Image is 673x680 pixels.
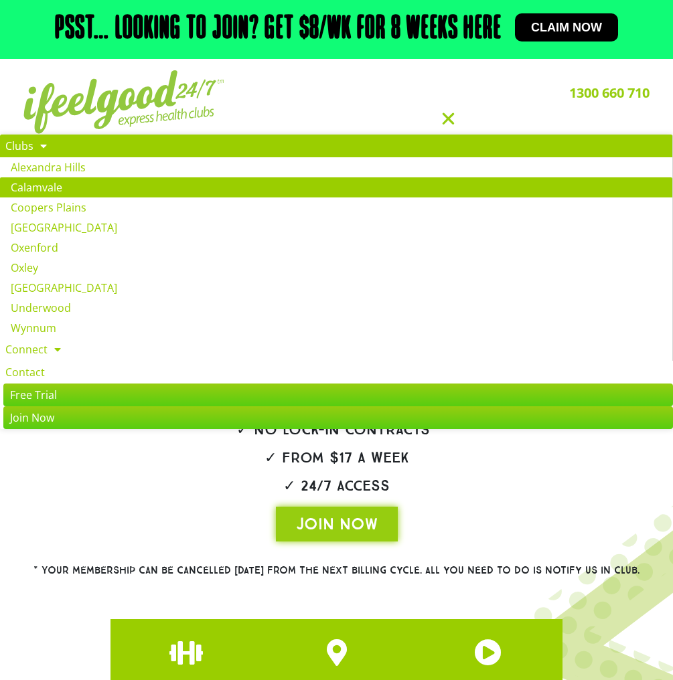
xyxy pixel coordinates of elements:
a: JOIN ONE OF OUR CLUBS [173,639,200,666]
span: Claim now [531,21,602,33]
h2: Psst… Looking to join? Get $8/wk for 8 weeks here [55,13,502,46]
h2: ✓ 24/7 Access [13,479,660,493]
h2: ✓ No lock-in contracts* [13,422,660,437]
span: JOIN NOW [296,513,378,535]
a: 1300 660 710 [569,84,650,102]
div: Menu Toggle [247,106,650,132]
a: Claim now [515,13,618,41]
a: Free Trial [3,384,673,406]
a: JOIN ONE OF OUR CLUBS [474,639,501,666]
a: Join Now [3,406,673,429]
a: JOIN ONE OF OUR CLUBS [323,639,350,666]
a: JOIN NOW [276,507,398,541]
h2: * Your membership can be cancelled [DATE] from the next billing cycle. All you need to do is noti... [23,566,650,576]
h2: ✓ From $17 a week [13,450,660,465]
